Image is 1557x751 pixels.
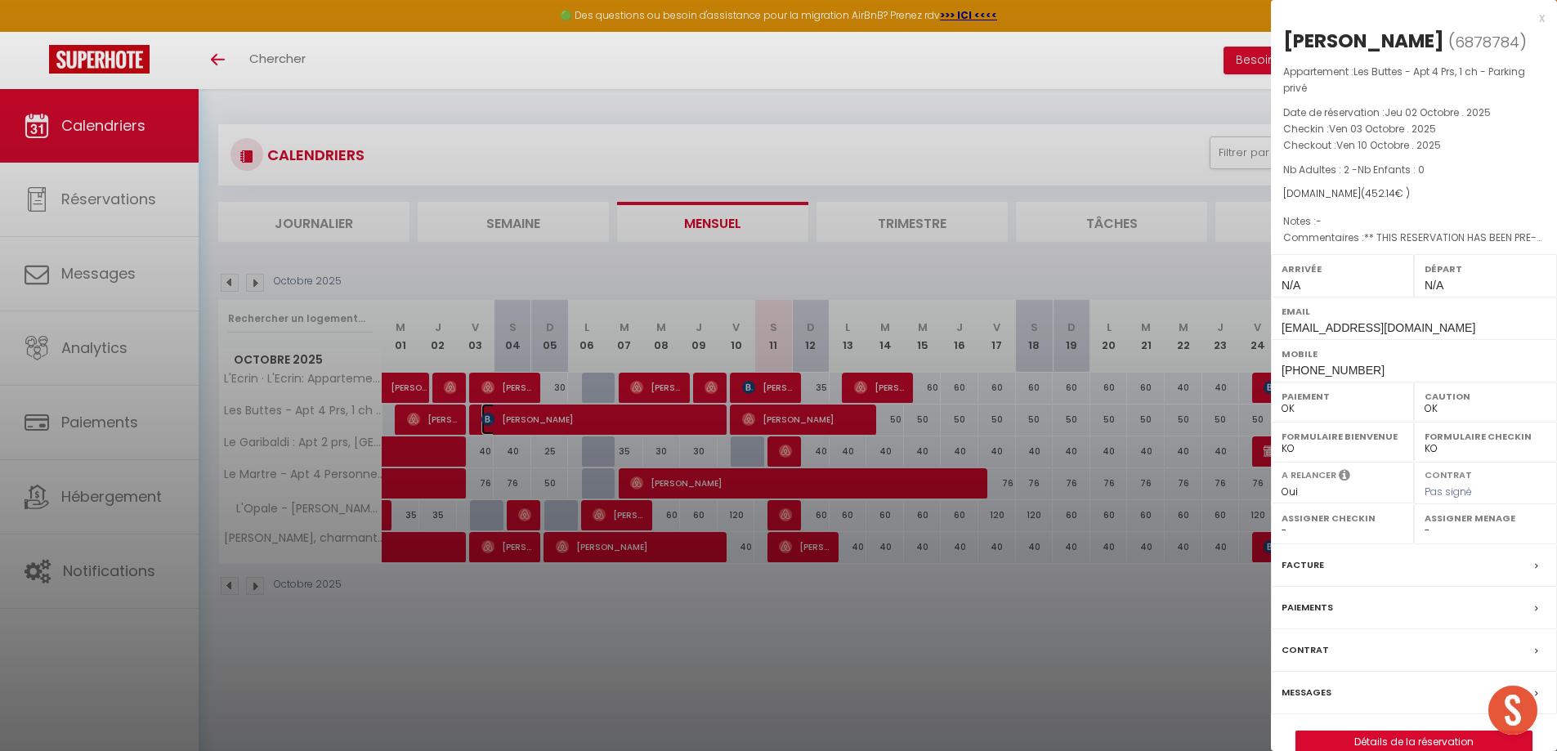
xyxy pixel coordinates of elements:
[1283,186,1545,202] div: [DOMAIN_NAME]
[1361,186,1410,200] span: ( € )
[1455,32,1519,52] span: 6878784
[1488,686,1537,735] div: Ouvrir le chat
[1425,388,1546,405] label: Caution
[1282,388,1403,405] label: Paiement
[1283,163,1425,177] span: Nb Adultes : 2 -
[1283,64,1545,96] p: Appartement :
[1283,121,1545,137] p: Checkin :
[1425,261,1546,277] label: Départ
[1283,230,1545,246] p: Commentaires :
[1425,510,1546,526] label: Assigner Menage
[1282,684,1331,701] label: Messages
[1448,30,1527,53] span: ( )
[1339,468,1350,486] i: Sélectionner OUI si vous souhaiter envoyer les séquences de messages post-checkout
[1425,428,1546,445] label: Formulaire Checkin
[1282,641,1329,659] label: Contrat
[1282,557,1324,574] label: Facture
[1365,186,1395,200] span: 452.14
[1283,105,1545,121] p: Date de réservation :
[1283,65,1525,95] span: Les Buttes - Apt 4 Prs, 1 ch - Parking privé
[1425,485,1472,498] span: Pas signé
[1271,8,1545,28] div: x
[1329,122,1436,136] span: Ven 03 Octobre . 2025
[1282,261,1403,277] label: Arrivée
[1425,279,1443,292] span: N/A
[1282,364,1385,377] span: [PHONE_NUMBER]
[1282,428,1403,445] label: Formulaire Bienvenue
[1282,303,1546,320] label: Email
[1282,346,1546,362] label: Mobile
[1283,28,1444,54] div: [PERSON_NAME]
[1283,213,1545,230] p: Notes :
[1283,137,1545,154] p: Checkout :
[1336,138,1441,152] span: Ven 10 Octobre . 2025
[1385,105,1491,119] span: Jeu 02 Octobre . 2025
[1282,599,1333,616] label: Paiements
[1425,468,1472,479] label: Contrat
[1282,468,1336,482] label: A relancer
[1316,214,1322,228] span: -
[1282,510,1403,526] label: Assigner Checkin
[1282,321,1475,334] span: [EMAIL_ADDRESS][DOMAIN_NAME]
[1358,163,1425,177] span: Nb Enfants : 0
[1282,279,1300,292] span: N/A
